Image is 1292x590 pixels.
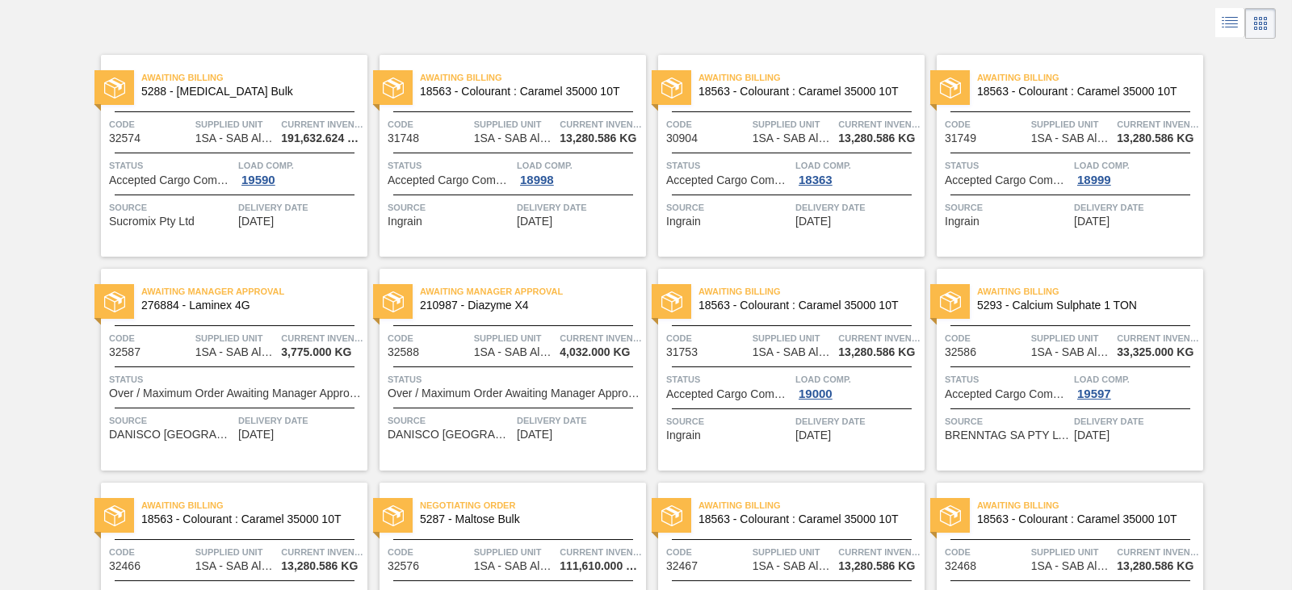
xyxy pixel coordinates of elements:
[1031,116,1114,132] span: Supplied Unit
[560,560,642,572] span: 111,610.000 KG
[367,55,646,257] a: statusAwaiting Billing18563 - Colourant : Caramel 35000 10TCode31748Supplied Unit1SA - SAB Alrode...
[795,387,836,400] div: 19000
[795,215,831,228] span: 10/11/2025
[388,330,470,346] span: Code
[104,291,125,312] img: status
[666,544,749,560] span: Code
[945,199,1070,215] span: Source
[945,330,1027,346] span: Code
[945,116,1027,132] span: Code
[838,560,915,572] span: 13,280.586 KG
[109,544,191,560] span: Code
[281,346,351,358] span: 3,775.000 KG
[517,429,552,441] span: 10/15/2025
[1074,157,1199,174] span: Load Comp.
[977,86,1190,98] span: 18563 - Colourant : Caramel 35000 10T
[388,560,419,572] span: 32576
[666,116,749,132] span: Code
[109,387,363,400] span: Over / Maximum Order Awaiting Manager Approval
[1117,560,1193,572] span: 13,280.586 KG
[281,330,363,346] span: Current inventory
[238,429,274,441] span: 10/15/2025
[195,330,278,346] span: Supplied Unit
[560,132,636,144] span: 13,280.586 KG
[388,387,642,400] span: Over / Maximum Order Awaiting Manager Approval
[109,132,141,144] span: 32574
[838,346,915,358] span: 13,280.586 KG
[388,429,513,441] span: DANISCO SOUTH AFRICA (PTY) LTD
[238,412,363,429] span: Delivery Date
[474,346,555,358] span: 1SA - SAB Alrode Brewery
[666,371,791,387] span: Status
[1215,8,1245,39] div: List Vision
[1074,174,1114,186] div: 18999
[940,77,961,98] img: status
[666,174,791,186] span: Accepted Cargo Composition
[141,69,367,86] span: Awaiting Billing
[388,371,642,387] span: Status
[661,77,682,98] img: status
[1074,387,1114,400] div: 19597
[646,55,925,257] a: statusAwaiting Billing18563 - Colourant : Caramel 35000 10TCode30904Supplied Unit1SA - SAB Alrode...
[388,346,419,358] span: 32588
[517,157,642,174] span: Load Comp.
[281,132,363,144] span: 191,632.624 KG
[1031,346,1112,358] span: 1SA - SAB Alrode Brewery
[945,215,979,228] span: Ingrain
[420,497,646,513] span: Negotiating Order
[945,371,1070,387] span: Status
[945,132,976,144] span: 31749
[753,346,833,358] span: 1SA - SAB Alrode Brewery
[795,371,921,400] a: Load Comp.19000
[1031,132,1112,144] span: 1SA - SAB Alrode Brewery
[666,388,791,400] span: Accepted Cargo Composition
[238,199,363,215] span: Delivery Date
[1117,544,1199,560] span: Current inventory
[838,116,921,132] span: Current inventory
[141,497,367,513] span: Awaiting Billing
[109,346,141,358] span: 32587
[388,116,470,132] span: Code
[666,199,791,215] span: Source
[89,269,367,471] a: statusAwaiting Manager Approval276884 - Laminex 4GCode32587Supplied Unit1SA - SAB Alrode BreweryC...
[195,132,276,144] span: 1SA - SAB Alrode Brewery
[945,157,1070,174] span: Status
[795,371,921,387] span: Load Comp.
[474,116,556,132] span: Supplied Unit
[109,116,191,132] span: Code
[666,346,698,358] span: 31753
[420,86,633,98] span: 18563 - Colourant : Caramel 35000 10T
[474,330,556,346] span: Supplied Unit
[945,174,1070,186] span: Accepted Cargo Composition
[1074,371,1199,387] span: Load Comp.
[109,215,195,228] span: Sucromix Pty Ltd
[388,174,513,186] span: Accepted Cargo Composition
[1074,413,1199,429] span: Delivery Date
[474,544,556,560] span: Supplied Unit
[1117,116,1199,132] span: Current inventory
[109,560,141,572] span: 32466
[925,55,1203,257] a: statusAwaiting Billing18563 - Colourant : Caramel 35000 10TCode31749Supplied Unit1SA - SAB Alrode...
[1074,371,1199,400] a: Load Comp.19597
[104,77,125,98] img: status
[1074,157,1199,186] a: Load Comp.18999
[388,412,513,429] span: Source
[109,371,363,387] span: Status
[109,157,234,174] span: Status
[560,330,642,346] span: Current inventory
[646,269,925,471] a: statusAwaiting Billing18563 - Colourant : Caramel 35000 10TCode31753Supplied Unit1SA - SAB Alrode...
[141,86,354,98] span: 5288 - Dextrose Bulk
[238,157,363,186] a: Load Comp.19590
[109,412,234,429] span: Source
[517,199,642,215] span: Delivery Date
[238,157,363,174] span: Load Comp.
[281,116,363,132] span: Current inventory
[383,291,404,312] img: status
[109,429,234,441] span: DANISCO SOUTH AFRICA (PTY) LTD
[1031,544,1114,560] span: Supplied Unit
[238,215,274,228] span: 10/09/2025
[517,215,552,228] span: 10/09/2025
[517,412,642,429] span: Delivery Date
[195,346,276,358] span: 1SA - SAB Alrode Brewery
[1117,330,1199,346] span: Current inventory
